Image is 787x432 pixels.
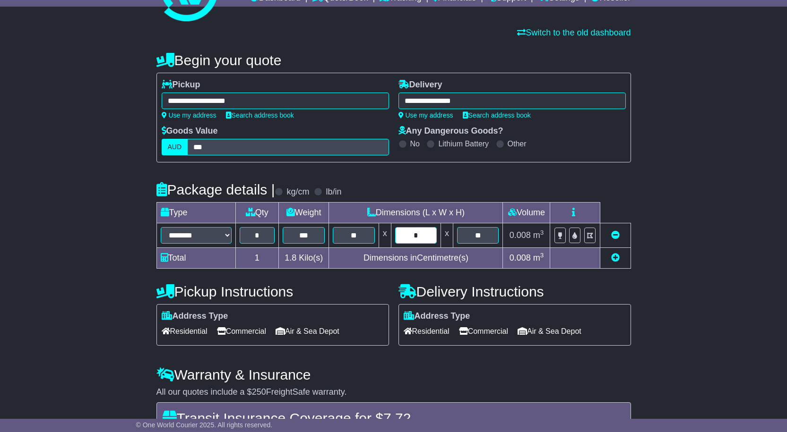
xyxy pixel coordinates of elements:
span: m [533,253,544,263]
span: 1.8 [285,253,296,263]
label: No [410,139,420,148]
sup: 3 [540,229,544,236]
span: 7.72 [383,410,411,426]
a: Search address book [463,111,531,119]
label: kg/cm [286,187,309,197]
a: Add new item [611,253,620,263]
label: Any Dangerous Goods? [398,126,503,136]
td: 1 [235,248,279,269]
label: Other [508,139,527,148]
td: Volume [503,203,550,223]
span: m [533,230,544,240]
td: Dimensions (L x W x H) [329,203,503,223]
h4: Delivery Instructions [398,284,631,299]
a: Use my address [398,111,453,119]
label: lb/in [326,187,341,197]
a: Use my address [162,111,216,119]
label: AUD [162,139,188,155]
span: Commercial [459,324,508,339]
h4: Package details | [156,182,275,197]
td: Total [156,248,235,269]
h4: Warranty & Insurance [156,367,631,382]
a: Switch to the old dashboard [517,28,631,37]
h4: Pickup Instructions [156,284,389,299]
label: Pickup [162,80,200,90]
td: Qty [235,203,279,223]
label: Address Type [162,311,228,322]
h4: Transit Insurance Coverage for $ [163,410,625,426]
td: x [441,223,453,248]
a: Remove this item [611,230,620,240]
sup: 3 [540,252,544,259]
div: All our quotes include a $ FreightSafe warranty. [156,387,631,398]
span: 0.008 [510,253,531,263]
td: Kilo(s) [279,248,329,269]
label: Lithium Battery [438,139,489,148]
span: Air & Sea Depot [276,324,339,339]
td: x [379,223,391,248]
td: Type [156,203,235,223]
td: Dimensions in Centimetre(s) [329,248,503,269]
span: Residential [162,324,208,339]
span: Residential [404,324,450,339]
label: Address Type [404,311,470,322]
span: © One World Courier 2025. All rights reserved. [136,421,273,429]
a: Search address book [226,111,294,119]
label: Goods Value [162,126,218,136]
span: Commercial [217,324,266,339]
span: 250 [252,387,266,397]
span: 0.008 [510,230,531,240]
h4: Begin your quote [156,52,631,68]
span: Air & Sea Depot [518,324,581,339]
label: Delivery [398,80,442,90]
td: Weight [279,203,329,223]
